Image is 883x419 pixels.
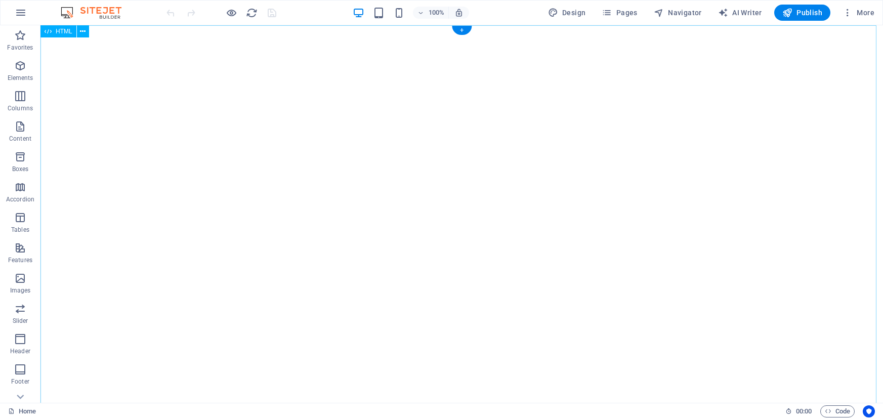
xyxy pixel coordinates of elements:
h6: 100% [428,7,444,19]
p: Images [10,286,31,295]
p: Header [10,347,30,355]
p: Features [8,256,32,264]
span: : [803,407,805,415]
p: Favorites [7,44,33,52]
p: Tables [11,226,29,234]
button: Navigator [650,5,706,21]
button: 100% [413,7,449,19]
div: + [452,26,472,35]
span: More [843,8,874,18]
span: Code [825,405,850,417]
i: On resize automatically adjust zoom level to fit chosen device. [454,8,464,17]
h6: Session time [785,405,812,417]
span: AI Writer [718,8,762,18]
button: Pages [598,5,641,21]
span: HTML [56,28,72,34]
i: Reload page [246,7,258,19]
p: Elements [8,74,33,82]
span: Design [548,8,586,18]
p: Slider [13,317,28,325]
span: Navigator [654,8,702,18]
button: Publish [774,5,830,21]
div: Design (Ctrl+Alt+Y) [544,5,590,21]
img: Editor Logo [58,7,134,19]
button: More [838,5,878,21]
span: 00 00 [796,405,812,417]
button: reload [245,7,258,19]
button: Click here to leave preview mode and continue editing [225,7,237,19]
button: AI Writer [714,5,766,21]
p: Footer [11,378,29,386]
a: Click to cancel selection. Double-click to open Pages [8,405,36,417]
p: Columns [8,104,33,112]
span: Pages [602,8,637,18]
p: Content [9,135,31,143]
button: Design [544,5,590,21]
p: Accordion [6,195,34,203]
p: Boxes [12,165,29,173]
button: Usercentrics [863,405,875,417]
span: Publish [782,8,822,18]
button: Code [820,405,855,417]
